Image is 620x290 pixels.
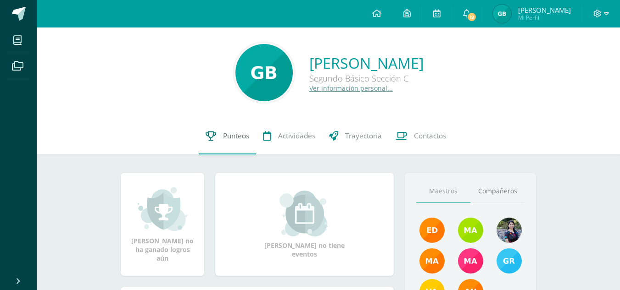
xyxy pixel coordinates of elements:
[518,14,571,22] span: Mi Perfil
[130,186,195,263] div: [PERSON_NAME] no ha ganado logros aún
[345,131,382,141] span: Trayectoria
[223,131,249,141] span: Punteos
[279,191,330,236] img: event_small.png
[497,248,522,274] img: b7ce7144501556953be3fc0a459761b8.png
[419,218,445,243] img: f40e456500941b1b33f0807dd74ea5cf.png
[419,248,445,274] img: 560278503d4ca08c21e9c7cd40ba0529.png
[467,12,477,22] span: 19
[518,5,571,15] span: [PERSON_NAME]
[493,5,511,23] img: 9202080ec4ba4b228d4b8ca3394de0c0.png
[322,118,389,154] a: Trayectoria
[259,191,351,258] div: [PERSON_NAME] no tiene eventos
[309,53,424,73] a: [PERSON_NAME]
[416,180,470,203] a: Maestros
[470,180,525,203] a: Compañeros
[389,118,453,154] a: Contactos
[309,84,393,93] a: Ver información personal...
[278,131,315,141] span: Actividades
[458,248,483,274] img: 7766054b1332a6085c7723d22614d631.png
[497,218,522,243] img: 9b17679b4520195df407efdfd7b84603.png
[309,73,424,84] div: Segundo Básico Sección C
[414,131,446,141] span: Contactos
[458,218,483,243] img: 22c2db1d82643ebbb612248ac4ca281d.png
[235,44,293,101] img: b9cafbb92bbf4681542c41b00bb371e0.png
[199,118,256,154] a: Punteos
[256,118,322,154] a: Actividades
[138,186,188,232] img: achievement_small.png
